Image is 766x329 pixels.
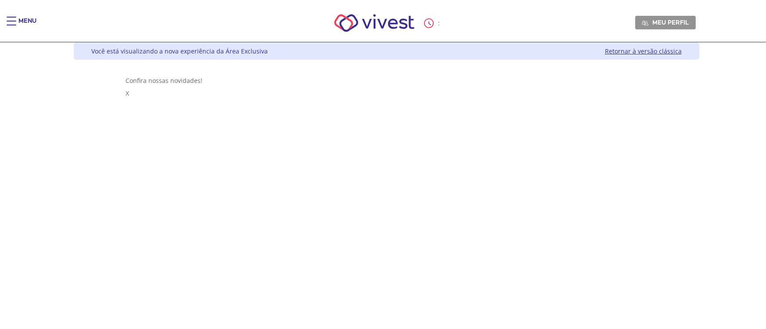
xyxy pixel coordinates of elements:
div: : [424,18,442,28]
div: Confira nossas novidades! [126,76,647,85]
span: X [126,89,129,97]
img: Meu perfil [642,20,648,26]
a: Meu perfil [635,16,696,29]
img: Vivest [324,4,424,42]
a: Retornar à versão clássica [605,47,682,55]
div: Menu [18,17,36,34]
div: Vivest [67,43,699,329]
span: Meu perfil [652,18,689,26]
div: Você está visualizando a nova experiência da Área Exclusiva [91,47,268,55]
